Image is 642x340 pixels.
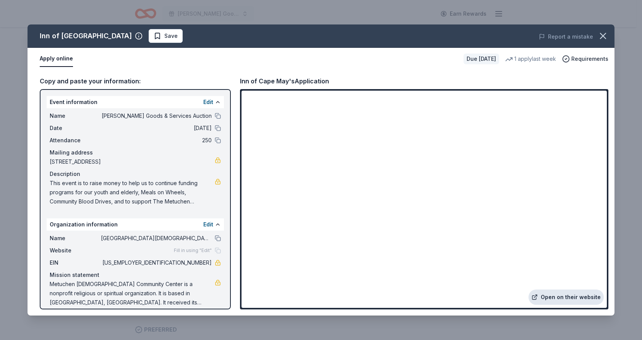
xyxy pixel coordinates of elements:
span: [GEOGRAPHIC_DATA][DEMOGRAPHIC_DATA] [101,234,212,243]
span: Fill in using "Edit" [174,247,212,254]
div: Organization information [47,218,224,231]
span: Save [164,31,178,41]
span: Name [50,234,101,243]
button: Edit [203,220,213,229]
span: [PERSON_NAME] Goods & Services Auction [101,111,212,120]
button: Apply online [40,51,73,67]
div: 1 apply last week [505,54,556,63]
div: Mission statement [50,270,221,280]
span: Name [50,111,101,120]
span: [DATE] [101,124,212,133]
span: This event is to raise money to help us to continue funding programs for our youth and elderly, M... [50,179,215,206]
button: Requirements [562,54,608,63]
span: EIN [50,258,101,267]
span: 250 [101,136,212,145]
div: Inn of [GEOGRAPHIC_DATA] [40,30,132,42]
span: Website [50,246,101,255]
button: Save [149,29,183,43]
button: Edit [203,98,213,107]
button: Report a mistake [539,32,593,41]
a: Open on their website [529,290,604,305]
span: Date [50,124,101,133]
span: Metuchen [DEMOGRAPHIC_DATA] Community Center is a nonprofit religious or spiritual organization. ... [50,280,215,307]
span: [US_EMPLOYER_IDENTIFICATION_NUMBER] [101,258,212,267]
span: Attendance [50,136,101,145]
div: Due [DATE] [464,54,499,64]
div: Inn of Cape May's Application [240,76,329,86]
div: Description [50,169,221,179]
span: [STREET_ADDRESS] [50,157,215,166]
div: Mailing address [50,148,221,157]
div: Copy and paste your information: [40,76,231,86]
span: Requirements [571,54,608,63]
div: Event information [47,96,224,108]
